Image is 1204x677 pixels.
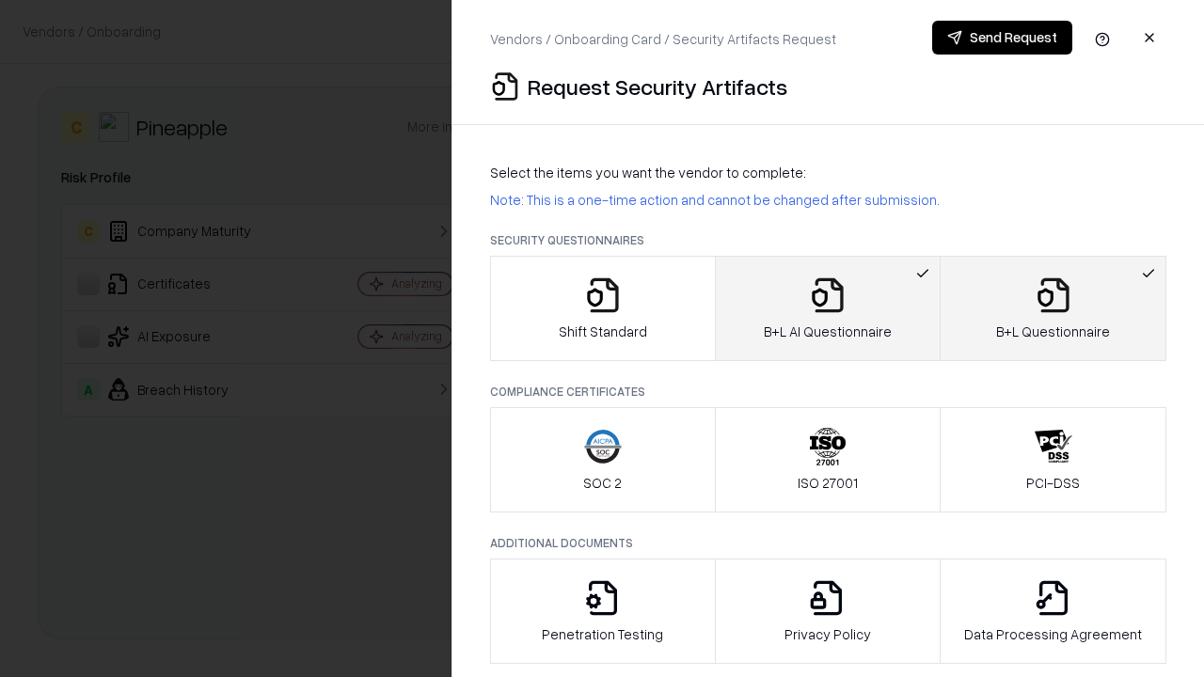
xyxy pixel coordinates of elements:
p: Request Security Artifacts [528,71,787,102]
p: Data Processing Agreement [964,624,1142,644]
p: Note: This is a one-time action and cannot be changed after submission. [490,190,1166,210]
button: B+L AI Questionnaire [715,256,942,361]
p: SOC 2 [583,473,622,493]
button: SOC 2 [490,407,716,512]
p: B+L AI Questionnaire [764,322,892,341]
p: Compliance Certificates [490,384,1166,400]
p: Select the items you want the vendor to complete: [490,163,1166,182]
p: Shift Standard [559,322,647,341]
button: Penetration Testing [490,559,716,664]
p: Security Questionnaires [490,232,1166,248]
p: PCI-DSS [1026,473,1080,493]
p: Additional Documents [490,535,1166,551]
button: Privacy Policy [715,559,942,664]
p: Vendors / Onboarding Card / Security Artifacts Request [490,29,836,49]
button: B+L Questionnaire [940,256,1166,361]
button: Send Request [932,21,1072,55]
button: Shift Standard [490,256,716,361]
button: ISO 27001 [715,407,942,512]
p: ISO 27001 [798,473,858,493]
p: Privacy Policy [784,624,871,644]
p: B+L Questionnaire [996,322,1110,341]
button: Data Processing Agreement [940,559,1166,664]
p: Penetration Testing [542,624,663,644]
button: PCI-DSS [940,407,1166,512]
